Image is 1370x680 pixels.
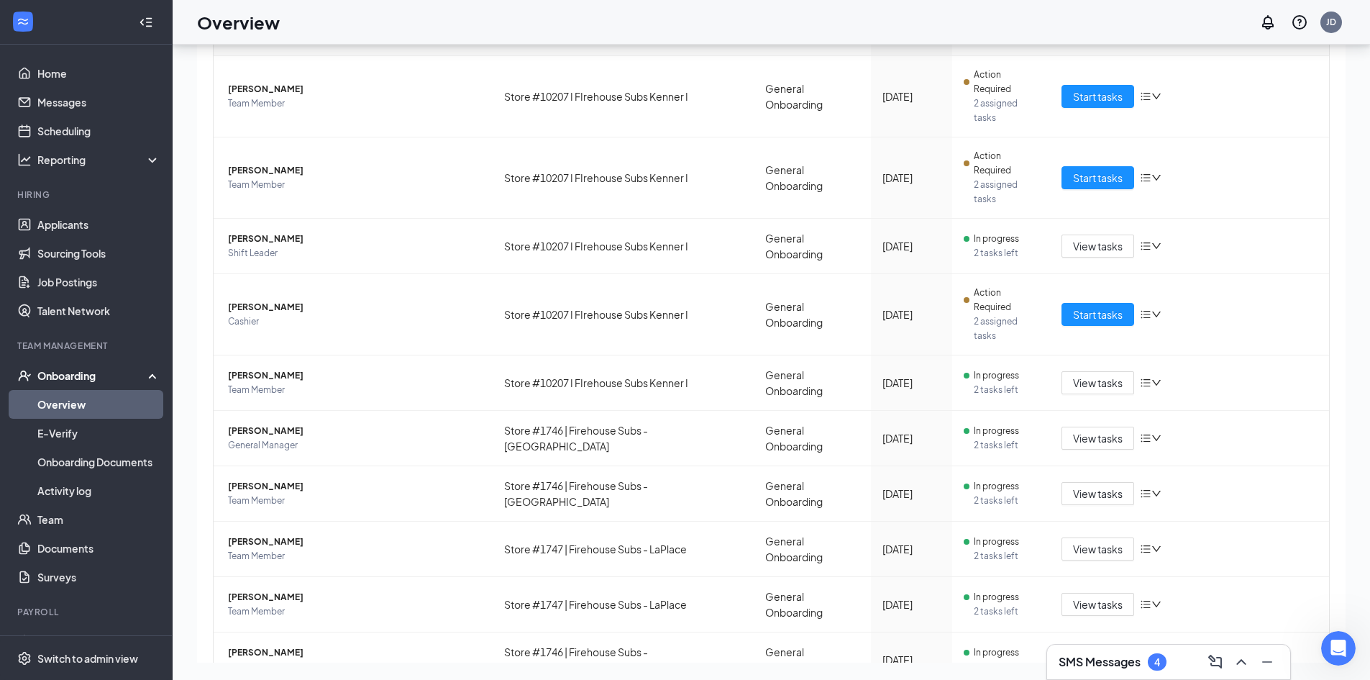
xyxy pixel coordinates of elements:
[1073,89,1123,104] span: Start tasks
[17,606,157,618] div: Payroll
[1073,375,1123,391] span: View tasks
[974,178,1038,207] span: 2 assigned tasks
[1140,599,1151,610] span: bars
[1059,654,1141,670] h3: SMS Messages
[17,153,32,167] svg: Analysis
[17,651,32,666] svg: Settings
[1061,371,1134,394] button: View tasks
[882,238,941,254] div: [DATE]
[228,494,481,508] span: Team Member
[228,604,481,619] span: Team Member
[1061,235,1134,258] button: View tasks
[882,597,941,612] div: [DATE]
[1073,307,1123,322] span: Start tasks
[228,424,481,438] span: [PERSON_NAME]
[228,645,481,660] span: [PERSON_NAME]
[974,368,1019,383] span: In progress
[16,14,30,29] svg: WorkstreamLogo
[228,368,481,383] span: [PERSON_NAME]
[493,274,754,355] td: Store #10207 I FIrehouse Subs Kenner I
[974,549,1038,563] span: 2 tasks left
[139,15,153,30] svg: Collapse
[974,424,1019,438] span: In progress
[1140,91,1151,102] span: bars
[228,232,481,246] span: [PERSON_NAME]
[37,210,160,239] a: Applicants
[1140,432,1151,444] span: bars
[17,368,32,383] svg: UserCheck
[493,466,754,522] td: Store #1746 | Firehouse Subs - [GEOGRAPHIC_DATA]
[1140,240,1151,252] span: bars
[1207,653,1224,671] svg: ComposeMessage
[974,149,1039,178] span: Action Required
[974,438,1038,453] span: 2 tasks left
[1259,653,1276,671] svg: Minimize
[754,219,871,274] td: General Onboarding
[974,645,1019,660] span: In progress
[1151,433,1161,443] span: down
[1151,489,1161,499] span: down
[882,89,941,104] div: [DATE]
[17,189,157,201] div: Hiring
[1073,486,1123,502] span: View tasks
[493,355,754,411] td: Store #10207 I FIrehouse Subs Kenner I
[754,466,871,522] td: General Onboarding
[882,486,941,502] div: [DATE]
[1151,173,1161,183] span: down
[1140,488,1151,499] span: bars
[37,534,160,563] a: Documents
[37,368,148,383] div: Onboarding
[1321,631,1356,666] iframe: Intercom live chat
[1151,91,1161,101] span: down
[1256,650,1279,674] button: Minimize
[1151,544,1161,554] span: down
[228,246,481,260] span: Shift Leader
[1259,14,1277,31] svg: Notifications
[197,10,280,35] h1: Overview
[974,660,1038,674] span: 15 tasks left
[1061,303,1134,326] button: Start tasks
[228,549,481,563] span: Team Member
[228,535,481,549] span: [PERSON_NAME]
[37,296,160,325] a: Talent Network
[974,232,1019,246] span: In progress
[1073,541,1123,557] span: View tasks
[493,411,754,466] td: Store #1746 | Firehouse Subs - [GEOGRAPHIC_DATA]
[1230,650,1253,674] button: ChevronUp
[974,535,1019,549] span: In progress
[754,274,871,355] td: General Onboarding
[37,448,160,476] a: Onboarding Documents
[228,300,481,314] span: [PERSON_NAME]
[1140,377,1151,389] span: bars
[228,163,481,178] span: [PERSON_NAME]
[754,411,871,466] td: General Onboarding
[37,563,160,591] a: Surveys
[1151,599,1161,609] span: down
[1061,166,1134,189] button: Start tasks
[493,219,754,274] td: Store #10207 I FIrehouse Subs Kenner I
[882,430,941,446] div: [DATE]
[37,505,160,534] a: Team
[37,117,160,145] a: Scheduling
[754,522,871,577] td: General Onboarding
[228,82,481,96] span: [PERSON_NAME]
[974,96,1038,125] span: 2 assigned tasks
[1233,653,1250,671] svg: ChevronUp
[228,314,481,329] span: Cashier
[1140,172,1151,183] span: bars
[882,170,941,186] div: [DATE]
[1061,482,1134,505] button: View tasks
[493,522,754,577] td: Store #1747 | Firehouse Subs - LaPlace
[1073,238,1123,254] span: View tasks
[754,56,871,137] td: General Onboarding
[493,577,754,633] td: Store #1747 | Firehouse Subs - LaPlace
[1073,430,1123,446] span: View tasks
[974,246,1038,260] span: 2 tasks left
[493,56,754,137] td: Store #10207 I FIrehouse Subs Kenner I
[1326,16,1336,28] div: JD
[1151,378,1161,388] span: down
[974,68,1039,96] span: Action Required
[37,390,160,419] a: Overview
[882,541,941,557] div: [DATE]
[1061,593,1134,616] button: View tasks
